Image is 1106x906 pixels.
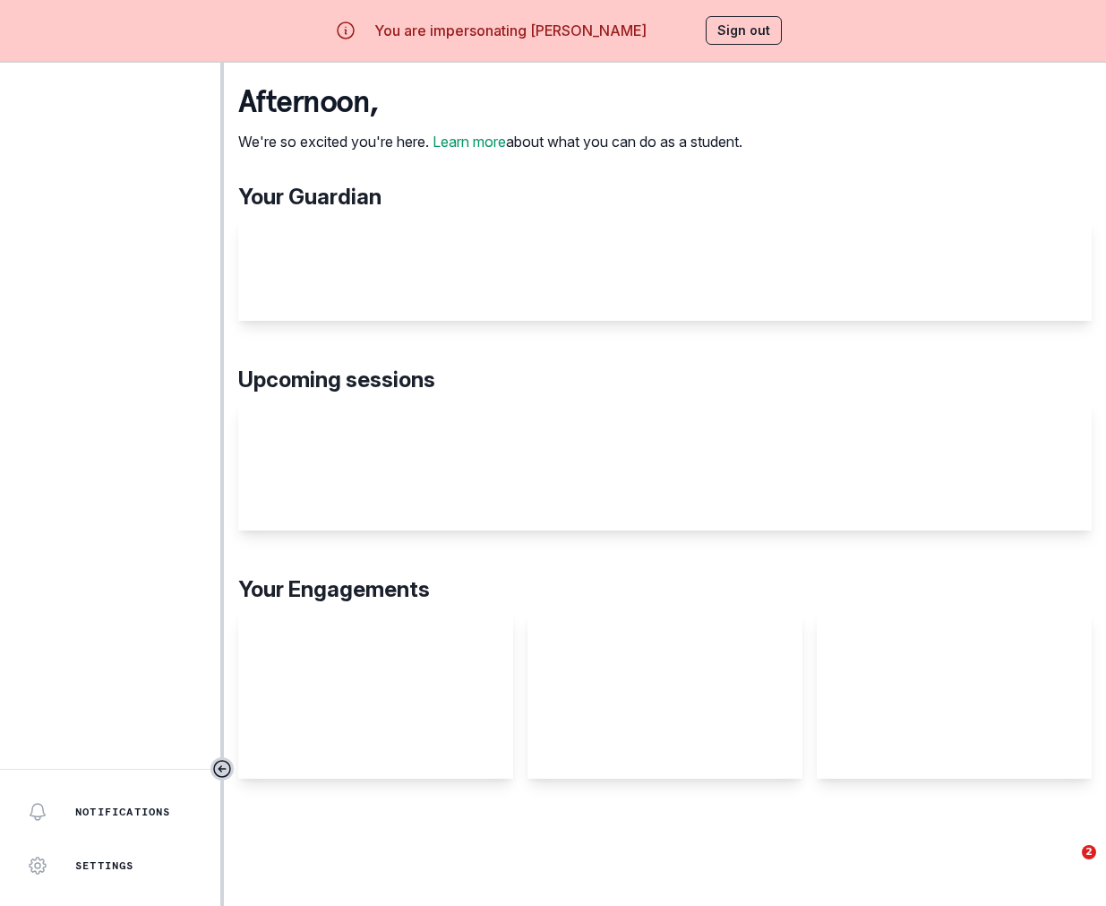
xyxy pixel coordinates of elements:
[1082,845,1096,859] span: 2
[238,181,1092,213] p: Your Guardian
[238,131,742,152] p: We're so excited you're here. about what you can do as a student.
[1045,845,1088,888] iframe: Intercom live chat
[238,574,1092,606] p: Your Engagements
[433,133,506,151] a: Learn more
[374,20,647,41] p: You are impersonating [PERSON_NAME]
[75,805,171,819] p: Notifications
[706,16,782,45] button: Sign out
[238,84,742,120] p: afternoon ,
[210,757,234,781] button: Toggle sidebar
[238,364,1092,396] p: Upcoming sessions
[75,859,134,873] p: Settings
